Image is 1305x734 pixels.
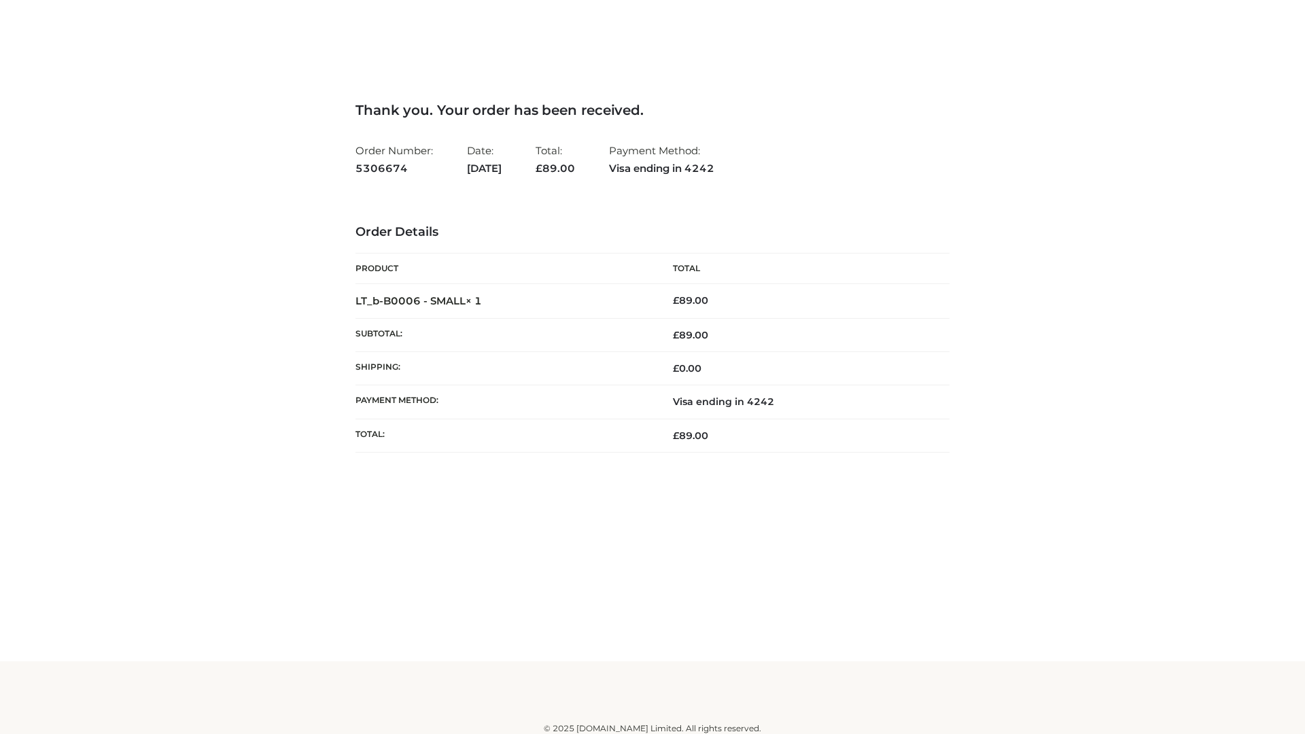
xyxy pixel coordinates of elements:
li: Total: [536,139,575,180]
strong: [DATE] [467,160,502,177]
strong: 5306674 [355,160,433,177]
li: Date: [467,139,502,180]
span: 89.00 [673,430,708,442]
h3: Order Details [355,225,950,240]
th: Subtotal: [355,318,652,351]
li: Payment Method: [609,139,714,180]
strong: LT_b-B0006 - SMALL [355,294,482,307]
li: Order Number: [355,139,433,180]
th: Product [355,254,652,284]
strong: Visa ending in 4242 [609,160,714,177]
span: 89.00 [536,162,575,175]
td: Visa ending in 4242 [652,385,950,419]
span: £ [673,294,679,307]
span: 89.00 [673,329,708,341]
th: Total: [355,419,652,452]
span: £ [673,329,679,341]
th: Payment method: [355,385,652,419]
bdi: 89.00 [673,294,708,307]
span: £ [673,430,679,442]
bdi: 0.00 [673,362,701,374]
th: Total [652,254,950,284]
strong: × 1 [466,294,482,307]
h3: Thank you. Your order has been received. [355,102,950,118]
span: £ [536,162,542,175]
th: Shipping: [355,352,652,385]
span: £ [673,362,679,374]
